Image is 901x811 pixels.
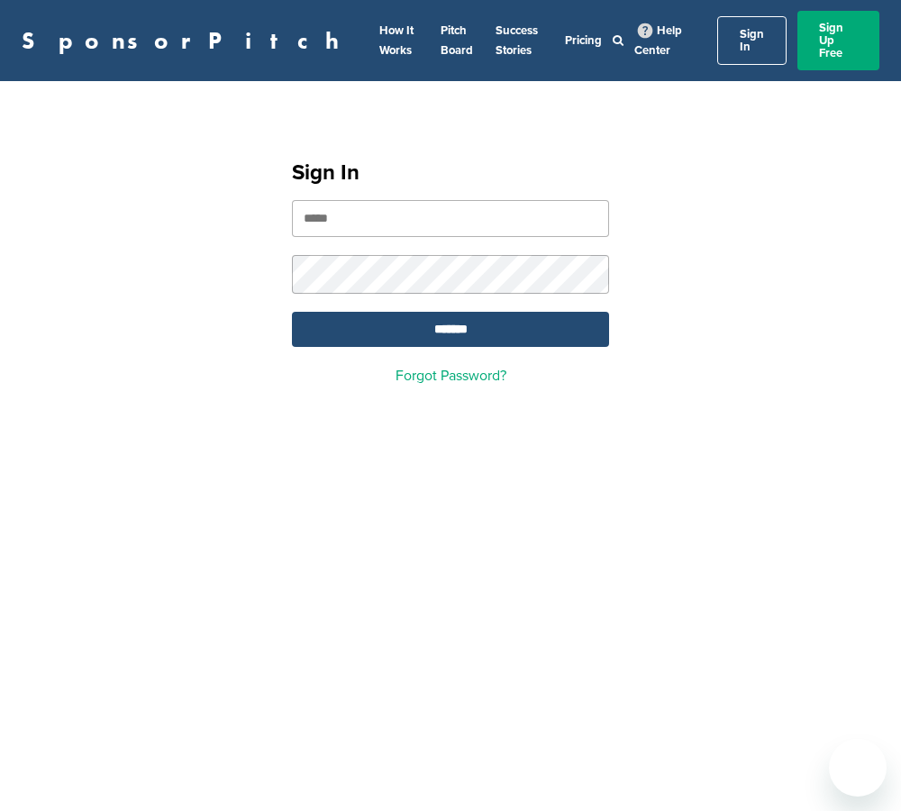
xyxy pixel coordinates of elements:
a: Forgot Password? [396,367,506,385]
a: Help Center [634,20,682,61]
a: How It Works [379,23,414,58]
a: Sign Up Free [797,11,879,70]
a: Pricing [565,33,602,48]
a: Pitch Board [441,23,473,58]
h1: Sign In [292,157,609,189]
iframe: Button to launch messaging window [829,739,887,797]
a: Sign In [717,16,787,65]
a: Success Stories [496,23,538,58]
a: SponsorPitch [22,29,350,52]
